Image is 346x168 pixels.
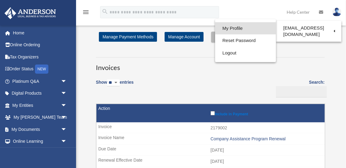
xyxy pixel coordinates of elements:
td: 2179002 [96,122,325,134]
select: Showentries [107,79,120,86]
i: menu [82,9,89,16]
a: [EMAIL_ADDRESS][DOMAIN_NAME] [276,22,341,40]
td: [DATE] [96,145,325,156]
div: NEW [35,65,48,74]
span: arrow_drop_down [61,135,73,148]
img: User Pic [332,8,341,16]
input: Include in Payment [211,111,215,115]
input: Search: [276,86,327,98]
a: My Documentsarrow_drop_down [4,123,76,135]
a: Home [4,27,76,39]
label: Include in Payment [211,110,322,116]
a: menu [82,11,89,16]
span: arrow_drop_down [61,123,73,136]
a: Platinum Q&Aarrow_drop_down [4,75,76,87]
a: My Profile [215,22,276,35]
a: Digital Productsarrow_drop_down [4,87,76,100]
a: Order StatusNEW [4,63,76,75]
span: arrow_drop_down [61,99,73,112]
a: Manage Payment Methods [99,32,157,42]
i: search [102,8,108,15]
span: arrow_drop_down [61,75,73,88]
a: My [PERSON_NAME] Teamarrow_drop_down [4,111,76,124]
a: Manage Account [165,32,204,42]
label: Search: [274,79,325,97]
span: arrow_drop_down [61,87,73,100]
a: Billingarrow_drop_down [4,147,73,159]
div: Company Assistance Program Renewal [211,136,322,142]
a: My Entitiesarrow_drop_down [4,99,76,111]
a: Tax Organizers [4,51,76,63]
h3: Invoices [96,57,325,72]
span: arrow_drop_down [61,111,73,124]
a: Logout [215,47,276,59]
a: Online Ordering [4,39,76,51]
a: Reset Password [215,34,276,47]
img: Anderson Advisors Platinum Portal [3,7,58,19]
a: Online Learningarrow_drop_down [4,135,76,148]
td: [DATE] [96,156,325,167]
span: arrow_drop_down [61,147,73,160]
label: Show entries [96,79,134,93]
